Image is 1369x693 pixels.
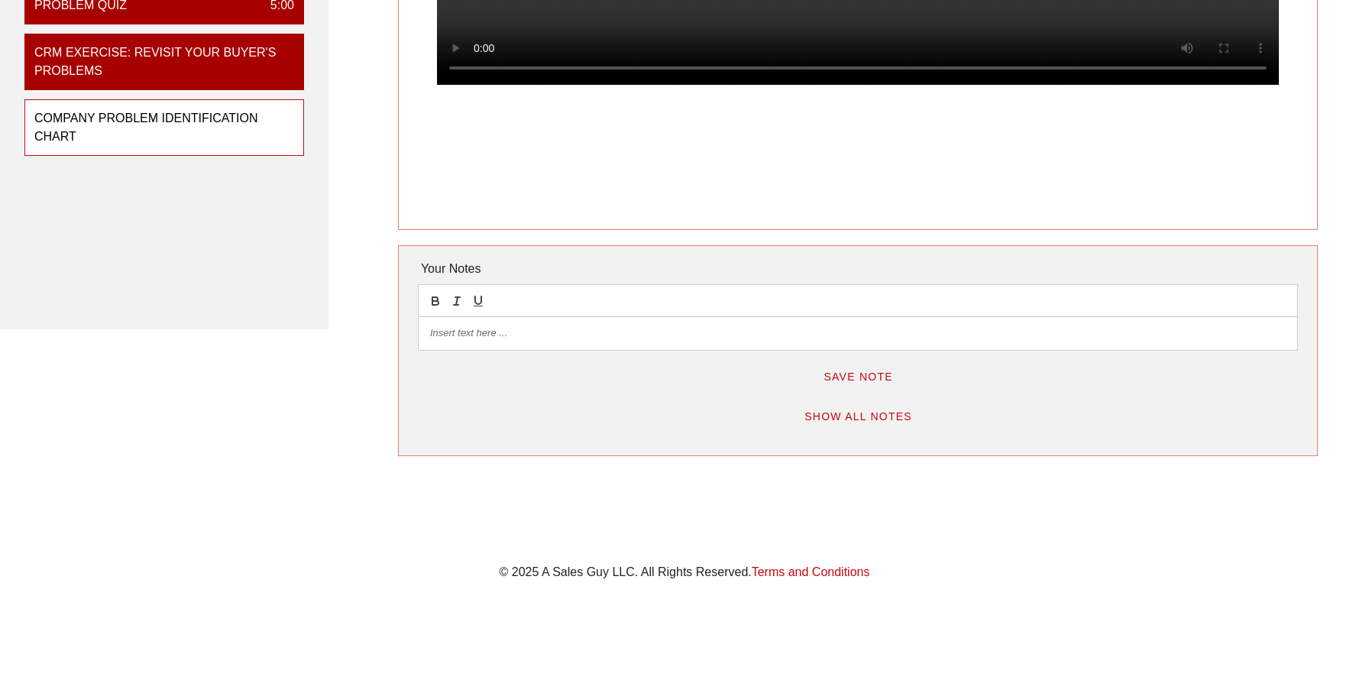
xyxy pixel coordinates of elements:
a: Terms and Conditions [752,565,870,578]
div: CRM Exercise: Revisit Your Buyer's Problems [34,44,282,80]
div: Company Problem Identification Chart [34,109,282,146]
div: Your Notes [418,254,1298,284]
button: Show All Notes [791,403,924,430]
span: Show All Notes [804,410,912,423]
button: Save Note [811,363,905,390]
span: Save Note [823,371,893,383]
